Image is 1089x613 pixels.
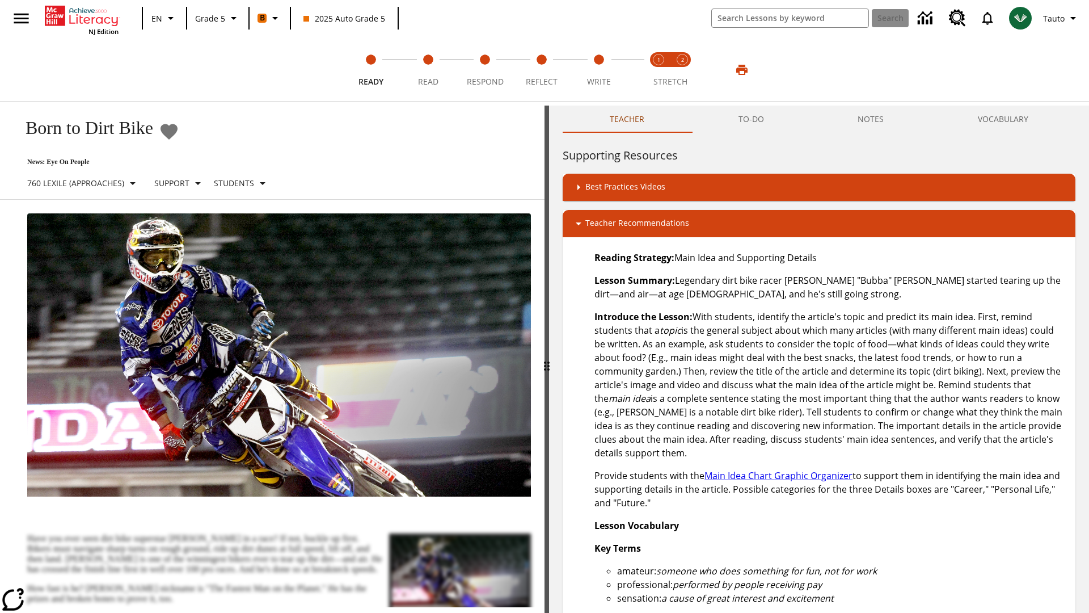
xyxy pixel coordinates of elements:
[724,60,760,80] button: Print
[191,8,245,28] button: Grade: Grade 5, Select a grade
[195,12,225,24] span: Grade 5
[587,76,611,87] span: Write
[660,324,681,337] em: topic
[942,3,973,33] a: Resource Center, Will open in new tab
[563,106,1075,133] div: Instructional Panel Tabs
[594,274,675,287] strong: Lesson Summary:
[563,146,1075,165] h6: Supporting Resources
[973,3,1002,33] a: Notifications
[467,76,504,87] span: Respond
[563,106,691,133] button: Teacher
[27,177,124,189] p: 760 Lexile (Approaches)
[526,76,558,87] span: Reflect
[260,11,265,25] span: B
[150,173,209,194] button: Scaffolds, Support
[418,76,438,87] span: Read
[1043,12,1065,24] span: Tauto
[911,3,942,34] a: Data Center
[594,469,1066,510] p: Provide students with the to support them in identifying the main idea and supporting details in ...
[594,519,679,532] strong: Lesson Vocabulary
[609,392,651,405] em: main idea
[585,217,689,230] p: Teacher Recommendations
[594,310,1066,460] p: With students, identify the article's topic and predict its main idea. First, remind students tha...
[681,56,684,64] text: 2
[214,177,254,189] p: Students
[691,106,811,133] button: TO-DO
[146,8,183,28] button: Language: EN, Select a language
[594,310,693,323] strong: Introduce the Lesson:
[673,578,822,591] em: performed by people receiving pay
[585,180,665,194] p: Best Practices Videos
[338,39,404,101] button: Ready step 1 of 5
[617,591,1066,605] li: sensation:
[666,39,699,101] button: Stretch Respond step 2 of 2
[45,3,119,36] div: Home
[159,121,179,141] button: Add to Favorites - Born to Dirt Bike
[656,565,877,577] em: someone who does something for fun, not for work
[14,158,274,166] p: News: Eye On People
[1039,8,1084,28] button: Profile/Settings
[594,251,674,264] strong: Reading Strategy:
[566,39,632,101] button: Write step 5 of 5
[563,210,1075,237] div: Teacher Recommendations
[931,106,1075,133] button: VOCABULARY
[88,27,119,36] span: NJ Edition
[23,173,144,194] button: Select Lexile, 760 Lexile (Approaches)
[661,592,834,604] em: a cause of great interest and excitement
[594,274,1066,301] p: Legendary dirt bike racer [PERSON_NAME] "Bubba" [PERSON_NAME] started tearing up the dirt—and air...
[509,39,575,101] button: Reflect step 4 of 5
[594,542,641,555] strong: Key Terms
[657,56,660,64] text: 1
[253,8,286,28] button: Boost Class color is orange. Change class color
[704,469,852,482] a: Main Idea Chart Graphic Organizer
[151,12,162,24] span: EN
[594,251,1066,264] p: Main Idea and Supporting Details
[14,117,153,138] h1: Born to Dirt Bike
[617,564,1066,578] li: amateur:
[1009,7,1032,30] img: avatar image
[303,12,385,24] span: 2025 Auto Grade 5
[27,213,531,497] img: Motocross racer James Stewart flies through the air on his dirt bike.
[5,2,38,35] button: Open side menu
[358,76,383,87] span: Ready
[549,106,1089,613] div: activity
[811,106,931,133] button: NOTES
[154,177,189,189] p: Support
[544,106,549,613] div: Press Enter or Spacebar and then press right and left arrow keys to move the slider
[653,76,687,87] span: STRETCH
[395,39,461,101] button: Read step 2 of 5
[712,9,868,27] input: search field
[209,173,274,194] button: Select Student
[452,39,518,101] button: Respond step 3 of 5
[617,578,1066,591] li: professional:
[563,174,1075,201] div: Best Practices Videos
[642,39,675,101] button: Stretch Read step 1 of 2
[1002,3,1039,33] button: Select a new avatar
